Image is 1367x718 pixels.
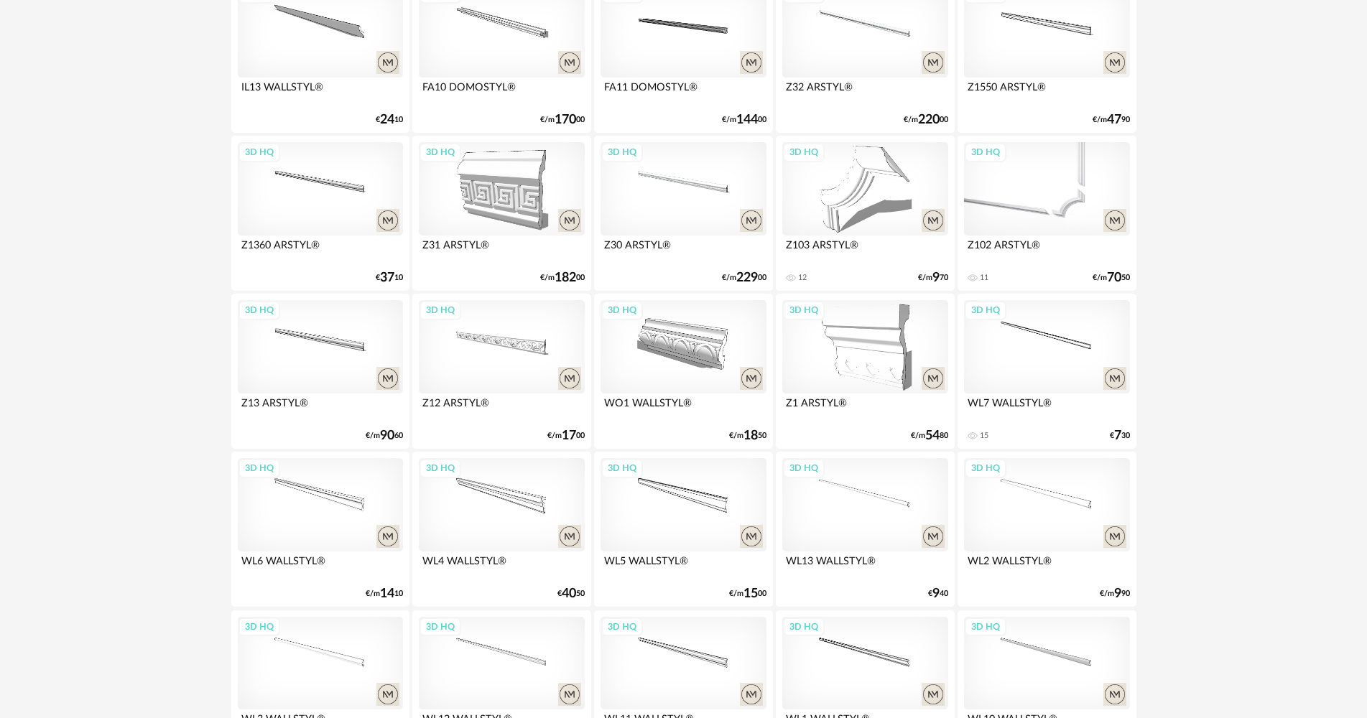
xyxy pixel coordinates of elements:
div: €/m 60 [366,431,403,441]
span: 54 [925,431,940,441]
div: 3D HQ [420,459,461,477]
div: 3D HQ [965,459,1006,477]
div: 3D HQ [420,143,461,162]
a: 3D HQ WL6 WALLSTYL® €/m1410 [231,452,409,607]
div: 3D HQ [783,617,825,636]
a: 3D HQ Z102 ARSTYL® 11 €/m7050 [958,136,1136,291]
div: €/m 70 [918,273,948,283]
span: 9 [932,273,940,283]
div: Z31 ARSTYL® [419,236,584,264]
span: 182 [555,273,576,283]
div: €/m 00 [547,431,585,441]
span: 70 [1107,273,1121,283]
span: 144 [736,115,758,125]
div: 15 [980,431,988,441]
div: Z30 ARSTYL® [601,236,766,264]
a: 3D HQ WL2 WALLSTYL® €/m990 [958,452,1136,607]
a: 3D HQ Z1360 ARSTYL® €3710 [231,136,409,291]
a: 3D HQ Z103 ARSTYL® 12 €/m970 [776,136,954,291]
div: 3D HQ [420,301,461,320]
div: €/m 90 [1100,589,1130,599]
a: 3D HQ Z12 ARSTYL® €/m1700 [412,294,590,449]
span: 40 [562,589,576,599]
div: €/m 10 [366,589,403,599]
div: €/m 00 [540,115,585,125]
span: 24 [380,115,394,125]
div: € 10 [376,273,403,283]
div: 3D HQ [238,617,280,636]
div: 12 [798,273,807,283]
div: 3D HQ [783,459,825,477]
div: 3D HQ [238,459,280,477]
div: 3D HQ [238,143,280,162]
div: Z103 ARSTYL® [782,236,947,264]
div: 3D HQ [965,143,1006,162]
span: 9 [1114,589,1121,599]
div: 3D HQ [965,301,1006,320]
div: Z12 ARSTYL® [419,393,584,422]
span: 18 [743,431,758,441]
span: 47 [1107,115,1121,125]
a: 3D HQ WL13 WALLSTYL® €940 [776,452,954,607]
div: €/m 00 [722,273,766,283]
div: 3D HQ [965,617,1006,636]
div: WL5 WALLSTYL® [601,551,766,580]
div: 3D HQ [783,301,825,320]
div: FA10 DOMOSTYL® [419,78,584,106]
div: 3D HQ [420,617,461,636]
div: 3D HQ [601,459,643,477]
div: € 30 [1110,431,1130,441]
a: 3D HQ Z1 ARSTYL® €/m5480 [776,294,954,449]
div: WO1 WALLSTYL® [601,393,766,422]
div: €/m 90 [1093,115,1130,125]
a: 3D HQ Z30 ARSTYL® €/m22900 [594,136,772,291]
div: 3D HQ [601,143,643,162]
a: 3D HQ Z13 ARSTYL® €/m9060 [231,294,409,449]
div: WL13 WALLSTYL® [782,551,947,580]
div: IL13 WALLSTYL® [238,78,403,106]
a: 3D HQ WL7 WALLSTYL® 15 €730 [958,294,1136,449]
div: Z1360 ARSTYL® [238,236,403,264]
div: €/m 00 [540,273,585,283]
div: € 10 [376,115,403,125]
div: € 50 [557,589,585,599]
div: WL7 WALLSTYL® [964,393,1129,422]
span: 17 [562,431,576,441]
span: 7 [1114,431,1121,441]
div: €/m 00 [904,115,948,125]
div: €/m 50 [729,431,766,441]
div: 11 [980,273,988,283]
div: €/m 00 [722,115,766,125]
div: Z32 ARSTYL® [782,78,947,106]
div: €/m 00 [729,589,766,599]
span: 220 [918,115,940,125]
div: WL6 WALLSTYL® [238,551,403,580]
span: 9 [932,589,940,599]
div: Z102 ARSTYL® [964,236,1129,264]
div: €/m 80 [911,431,948,441]
span: 14 [380,589,394,599]
span: 15 [743,589,758,599]
div: €/m 50 [1093,273,1130,283]
span: 229 [736,273,758,283]
div: 3D HQ [238,301,280,320]
div: 3D HQ [601,301,643,320]
a: 3D HQ Z31 ARSTYL® €/m18200 [412,136,590,291]
span: 90 [380,431,394,441]
div: Z1 ARSTYL® [782,393,947,422]
span: 170 [555,115,576,125]
div: WL2 WALLSTYL® [964,551,1129,580]
div: € 40 [928,589,948,599]
a: 3D HQ WL4 WALLSTYL® €4050 [412,452,590,607]
div: WL4 WALLSTYL® [419,551,584,580]
a: 3D HQ WL5 WALLSTYL® €/m1500 [594,452,772,607]
span: 37 [380,273,394,283]
div: Z1550 ARSTYL® [964,78,1129,106]
div: 3D HQ [601,617,643,636]
a: 3D HQ WO1 WALLSTYL® €/m1850 [594,294,772,449]
div: Z13 ARSTYL® [238,393,403,422]
div: FA11 DOMOSTYL® [601,78,766,106]
div: 3D HQ [783,143,825,162]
